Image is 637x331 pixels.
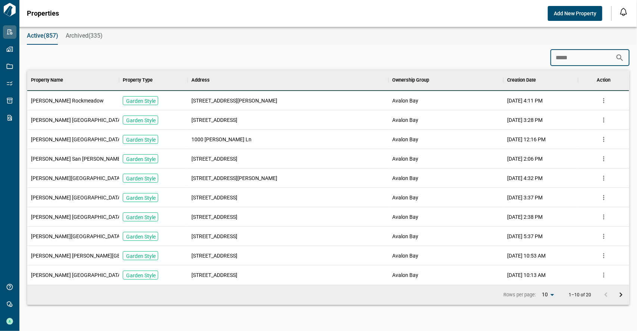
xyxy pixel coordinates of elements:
div: Creation Date [507,70,536,91]
p: 1–10 of 20 [569,293,591,297]
span: [PERSON_NAME] San [PERSON_NAME] [31,155,122,163]
span: Avalon Bay [392,174,418,182]
div: Ownership Group [388,70,503,91]
span: [DATE] 3:28 PM [507,116,543,124]
span: [DATE] 4:11 PM [507,97,543,104]
span: Avalon Bay [392,233,418,240]
span: 1000 [PERSON_NAME] Ln [191,136,252,143]
button: more [598,153,609,164]
span: [STREET_ADDRESS] [191,194,237,201]
span: Avalon Bay [392,136,418,143]
button: more [598,250,609,261]
span: [PERSON_NAME][GEOGRAPHIC_DATA] [31,174,121,182]
span: [PERSON_NAME] [GEOGRAPHIC_DATA][PERSON_NAME] [31,194,162,201]
span: Properties [27,10,59,17]
p: Garden Style [126,136,156,144]
span: [PERSON_NAME] [GEOGRAPHIC_DATA] [31,213,122,221]
div: Ownership Group [392,70,429,91]
span: Avalon Bay [392,213,418,221]
button: more [598,211,609,223]
button: Open notification feed [618,6,630,18]
button: Go to next page [613,287,628,302]
button: more [598,269,609,281]
span: [STREET_ADDRESS] [191,271,237,279]
span: Avalon Bay [392,271,418,279]
span: [DATE] 12:16 PM [507,136,546,143]
p: Garden Style [126,194,156,202]
button: more [598,134,609,145]
span: Avalon Bay [392,116,418,124]
span: [DATE] 10:13 AM [507,271,546,279]
button: Add New Property [548,6,602,21]
span: Avalon Bay [392,155,418,163]
div: Address [188,70,388,91]
p: Garden Style [126,252,156,260]
p: Garden Style [126,272,156,279]
span: [DATE] 2:06 PM [507,155,543,163]
span: [PERSON_NAME] [GEOGRAPHIC_DATA] [31,136,122,143]
span: Avalon Bay [392,97,418,104]
p: Garden Style [126,117,156,124]
span: [STREET_ADDRESS] [191,155,237,163]
div: base tabs [19,27,637,45]
div: Property Name [31,70,63,91]
div: Property Name [27,70,119,91]
span: [DATE] 2:38 PM [507,213,543,221]
span: [DATE] 3:37 PM [507,194,543,201]
div: 10 [539,289,557,300]
span: [STREET_ADDRESS][PERSON_NAME] [191,174,277,182]
div: Property Type [119,70,188,91]
p: Garden Style [126,233,156,240]
span: [DATE] 10:53 AM [507,252,546,259]
span: [STREET_ADDRESS] [191,252,237,259]
button: more [598,173,609,184]
div: Address [191,70,210,91]
button: more [598,114,609,126]
span: [PERSON_NAME] [GEOGRAPHIC_DATA] [31,116,122,124]
span: [STREET_ADDRESS] [191,116,237,124]
span: Active(857) [27,32,58,40]
span: [PERSON_NAME][GEOGRAPHIC_DATA] [31,233,121,240]
p: Garden Style [126,97,156,105]
p: Garden Style [126,155,156,163]
button: more [598,95,609,106]
span: [DATE] 4:32 PM [507,174,543,182]
span: [STREET_ADDRESS] [191,233,237,240]
span: Add New Property [554,10,596,17]
p: Rows per page: [503,291,536,298]
span: [PERSON_NAME] Rockmeadow [31,97,104,104]
div: Action [597,70,611,91]
p: Garden Style [126,214,156,221]
div: Action [578,70,630,91]
p: Garden Style [126,175,156,182]
button: more [598,231,609,242]
span: [STREET_ADDRESS][PERSON_NAME] [191,97,277,104]
span: Archived(335) [66,32,103,40]
div: Property Type [123,70,153,91]
div: Creation Date [503,70,578,91]
span: Avalon Bay [392,194,418,201]
span: [PERSON_NAME] [GEOGRAPHIC_DATA] [31,271,122,279]
span: Avalon Bay [392,252,418,259]
span: [PERSON_NAME] [PERSON_NAME][GEOGRAPHIC_DATA] [31,252,162,259]
span: [STREET_ADDRESS] [191,213,237,221]
span: [DATE] 5:37 PM [507,233,543,240]
button: more [598,192,609,203]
